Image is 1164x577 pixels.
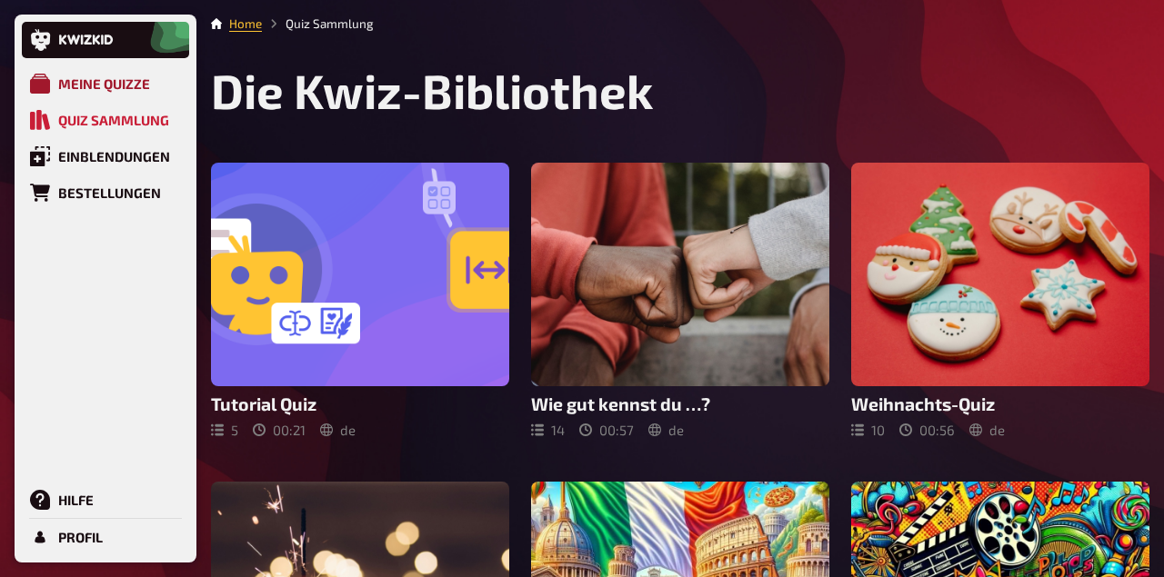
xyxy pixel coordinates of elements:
[211,393,509,414] h3: Tutorial Quiz
[262,15,374,33] li: Quiz Sammlung
[22,174,189,211] a: Bestellungen
[229,16,262,31] a: Home
[58,75,150,92] div: Meine Quizze
[851,422,885,438] div: 10
[851,393,1149,414] h3: Weihnachts-Quiz
[58,184,161,201] div: Bestellungen
[22,138,189,174] a: Einblendungen
[22,65,189,102] a: Meine Quizze
[320,422,356,438] div: de
[211,62,1149,119] h1: Die Kwiz-Bibliothek
[211,163,509,438] a: Tutorial Quiz500:21de
[253,422,306,438] div: 00 : 21
[58,492,94,508] div: Hilfe
[229,15,262,33] li: Home
[531,163,829,438] a: Wie gut kennst du …?1400:57de
[648,422,684,438] div: de
[58,529,103,545] div: Profil
[531,393,829,414] h3: Wie gut kennst du …?
[22,519,189,555] a: Profil
[899,422,955,438] div: 00 : 56
[969,422,1005,438] div: de
[851,163,1149,438] a: Weihnachts-Quiz1000:56de
[58,112,169,128] div: Quiz Sammlung
[531,422,565,438] div: 14
[58,148,170,164] div: Einblendungen
[22,482,189,518] a: Hilfe
[22,102,189,138] a: Quiz Sammlung
[579,422,634,438] div: 00 : 57
[211,422,238,438] div: 5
